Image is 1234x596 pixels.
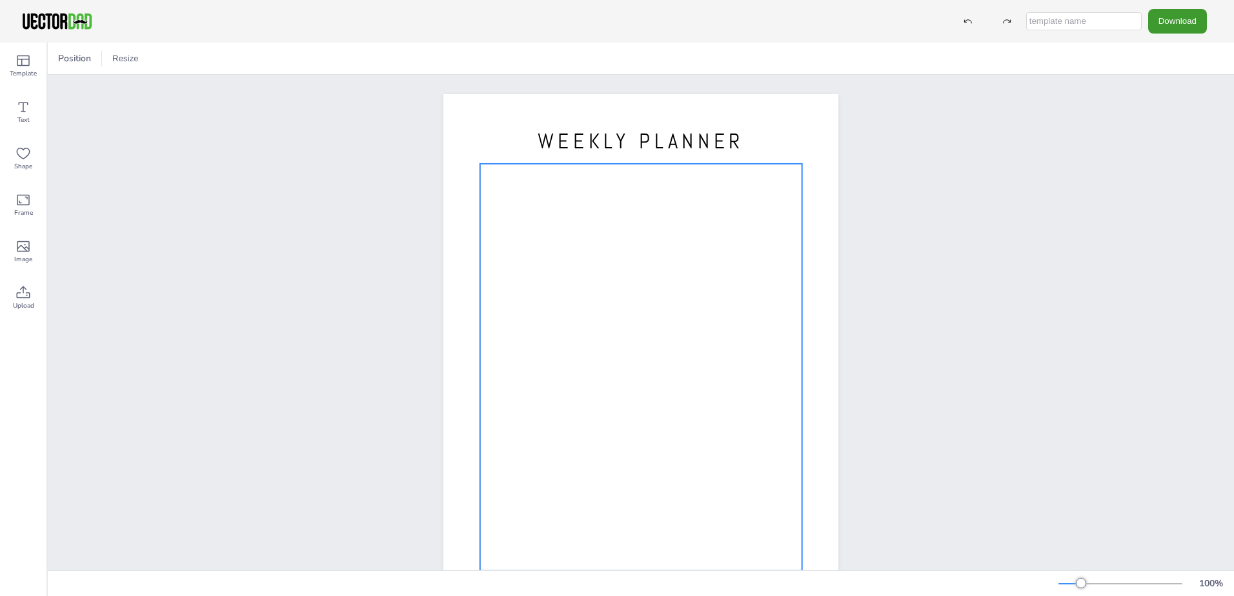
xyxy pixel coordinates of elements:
[14,208,33,218] span: Frame
[107,48,144,69] button: Resize
[10,68,37,79] span: Template
[21,12,94,31] img: VectorDad-1.png
[14,254,32,264] span: Image
[13,301,34,311] span: Upload
[14,161,32,172] span: Shape
[1195,577,1226,590] div: 100 %
[1026,12,1142,30] input: template name
[56,52,94,65] span: Position
[538,128,744,155] span: WEEKLY PLANNER
[1148,9,1207,33] button: Download
[17,115,30,125] span: Text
